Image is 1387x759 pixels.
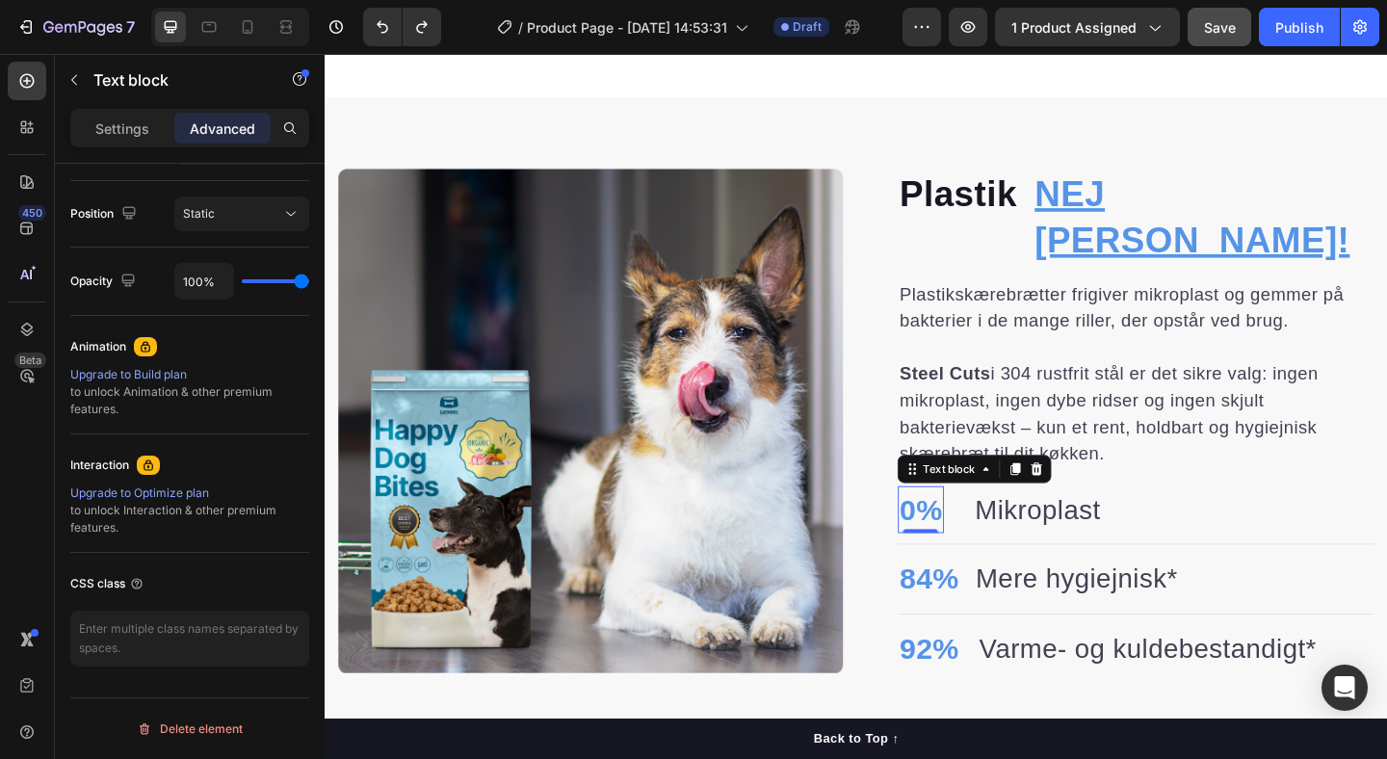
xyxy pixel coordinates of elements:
[712,625,1079,668] p: Varme- og kuldebestandigt*
[70,484,309,537] div: to unlock Interaction & other premium features.
[70,366,309,418] div: to unlock Animation & other premium features.
[70,338,126,355] div: Animation
[8,8,144,46] button: 7
[183,206,215,221] span: Static
[625,547,690,595] p: 84%
[1204,19,1236,36] span: Save
[175,264,233,299] input: Auto
[1011,17,1137,38] span: 1 product assigned
[793,18,822,36] span: Draft
[623,125,754,179] h2: Plastik
[1188,8,1251,46] button: Save
[995,8,1180,46] button: 1 product assigned
[625,472,671,520] p: 0%
[1275,17,1323,38] div: Publish
[647,443,712,460] div: Text block
[527,17,727,38] span: Product Page - [DATE] 14:53:31
[708,549,928,592] p: Mere hygiejnisk*
[70,484,309,502] div: Upgrade to Optimize plan
[190,118,255,139] p: Advanced
[70,201,141,227] div: Position
[1322,665,1368,711] div: Open Intercom Messenger
[518,17,523,38] span: /
[623,470,673,522] div: Rich Text Editor. Editing area: main
[363,8,441,46] div: Undo/Redo
[14,124,563,673] img: 495611768014373769-f00d0b7a-f3e1-4e69-8cbe-e0b2d9e608f9.png
[95,118,149,139] p: Settings
[770,125,1141,229] h2: NEJ [PERSON_NAME]!
[70,457,129,474] div: Interaction
[126,15,135,39] p: 7
[625,337,724,358] strong: Steel Cuts
[70,269,140,295] div: Opacity
[707,474,844,517] p: Mikroplast
[625,333,1139,449] p: i 304 rustfrit stål er det sikre valg: ingen mikroplast, ingen dybe ridser og ingen skjult bakter...
[70,366,309,383] div: Upgrade to Build plan
[625,247,1139,333] p: Plastikskærebrætter frigiver mikroplast og gemmer på bakterier i de mange riller, der opstår ved ...
[70,575,144,592] div: CSS class
[325,54,1387,759] iframe: Design area
[93,68,257,92] p: Text block
[137,718,243,741] div: Delete element
[14,353,46,368] div: Beta
[18,205,46,221] div: 450
[1259,8,1340,46] button: Publish
[70,714,309,745] button: Delete element
[174,196,309,231] button: Static
[625,623,690,671] p: 92%
[532,735,624,755] div: Back to Top ↑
